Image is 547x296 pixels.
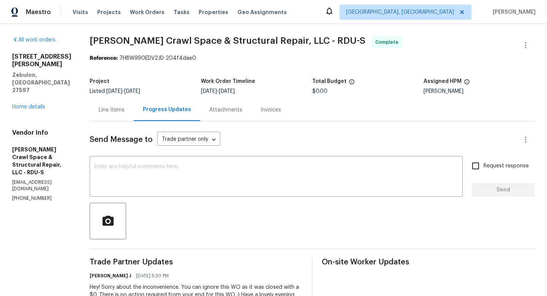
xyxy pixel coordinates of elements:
[124,89,140,94] span: [DATE]
[484,162,529,170] span: Request response
[143,106,191,113] div: Progress Updates
[12,146,71,176] h5: [PERSON_NAME] Crawl Space & Structural Repair, LLC - RDU-S
[312,89,327,94] span: $0.00
[106,89,140,94] span: -
[201,89,235,94] span: -
[464,79,470,89] span: The hpm assigned to this work order.
[199,8,228,16] span: Properties
[346,8,454,16] span: [GEOGRAPHIC_DATA], [GEOGRAPHIC_DATA]
[157,134,220,146] div: Trade partner only
[12,71,71,94] h5: Zebulon, [GEOGRAPHIC_DATA] 27597
[90,36,365,45] span: [PERSON_NAME] Crawl Space & Structural Repair, LLC - RDU-S
[90,136,153,143] span: Send Message to
[322,258,535,266] span: On-site Worker Updates
[12,104,45,110] a: Home details
[90,89,140,94] span: Listed
[12,179,71,192] p: [EMAIL_ADDRESS][DOMAIN_NAME]
[490,8,536,16] span: [PERSON_NAME]
[106,89,122,94] span: [DATE]
[424,89,535,94] div: [PERSON_NAME]
[312,79,346,84] h5: Total Budget
[201,79,255,84] h5: Work Order Timeline
[90,258,303,266] span: Trade Partner Updates
[130,8,164,16] span: Work Orders
[174,10,190,15] span: Tasks
[136,272,169,280] span: [DATE] 5:30 PM
[12,53,71,68] h2: [STREET_ADDRESS][PERSON_NAME]
[26,8,51,16] span: Maestro
[90,79,109,84] h5: Project
[90,56,118,61] b: Reference:
[237,8,287,16] span: Geo Assignments
[90,54,535,62] div: 7H8W990EDV2JD-204f4dae0
[261,106,281,114] div: Invoices
[90,272,131,280] h6: [PERSON_NAME] J
[97,8,121,16] span: Projects
[375,38,402,46] span: Complete
[12,37,55,43] a: All work orders
[219,89,235,94] span: [DATE]
[424,79,462,84] h5: Assigned HPM
[99,106,125,114] div: Line Items
[73,8,88,16] span: Visits
[12,129,71,137] h4: Vendor Info
[12,195,71,202] p: [PHONE_NUMBER]
[201,89,217,94] span: [DATE]
[209,106,242,114] div: Attachments
[349,79,355,89] span: The total cost of line items that have been proposed by Opendoor. This sum includes line items th...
